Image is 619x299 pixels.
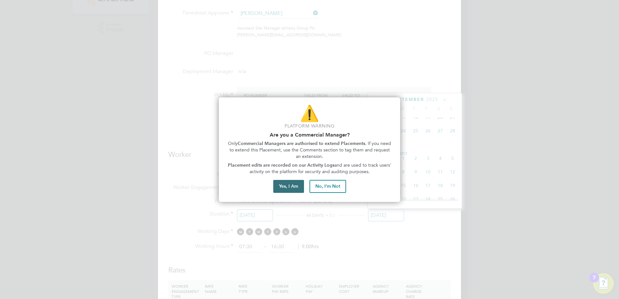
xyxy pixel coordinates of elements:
div: Are you part of the Commercial Team? [219,97,400,202]
p: ⚠️ [227,103,392,124]
h2: Are you a Commercial Manager? [227,132,392,138]
p: Platform Warning [227,123,392,129]
strong: Commercial Managers are authorised to extend Placements [238,141,365,146]
button: Yes, I Am [273,180,304,193]
span: Only [228,141,238,146]
span: . If you need to extend this Placement, use the Comments section to tag them and request an exten... [230,141,393,159]
strong: Placement edits are recorded on our Activity Logs [228,162,334,168]
span: and are used to track users' activity on the platform for security and auditing purposes. [250,162,393,174]
button: No, I'm Not [309,180,346,193]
